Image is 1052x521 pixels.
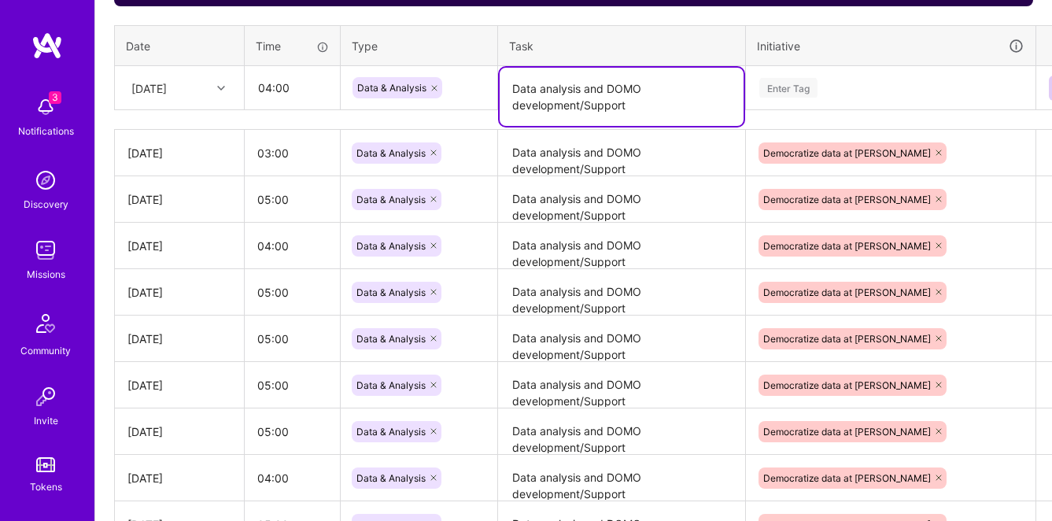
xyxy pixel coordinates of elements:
[763,147,931,159] span: Democratize data at [PERSON_NAME]
[500,68,744,126] textarea: Data analysis and DOMO development/Support
[500,456,744,500] textarea: Data analysis and DOMO development/Support
[498,25,746,66] th: Task
[500,410,744,453] textarea: Data analysis and DOMO development/Support
[500,131,744,175] textarea: Data analysis and DOMO development/Support
[245,411,340,453] input: HH:MM
[356,333,426,345] span: Data & Analysis
[245,318,340,360] input: HH:MM
[500,364,744,407] textarea: Data analysis and DOMO development/Support
[20,342,71,359] div: Community
[30,235,61,266] img: teamwork
[763,333,931,345] span: Democratize data at [PERSON_NAME]
[49,91,61,104] span: 3
[256,38,329,54] div: Time
[27,266,65,283] div: Missions
[757,37,1024,55] div: Initiative
[127,191,231,208] div: [DATE]
[763,379,931,391] span: Democratize data at [PERSON_NAME]
[357,82,426,94] span: Data & Analysis
[763,426,931,438] span: Democratize data at [PERSON_NAME]
[356,240,426,252] span: Data & Analysis
[127,423,231,440] div: [DATE]
[500,178,744,221] textarea: Data analysis and DOMO development/Support
[30,91,61,123] img: bell
[500,271,744,314] textarea: Data analysis and DOMO development/Support
[245,364,340,406] input: HH:MM
[127,377,231,394] div: [DATE]
[127,470,231,486] div: [DATE]
[356,286,426,298] span: Data & Analysis
[127,145,231,161] div: [DATE]
[245,132,340,174] input: HH:MM
[245,272,340,313] input: HH:MM
[127,284,231,301] div: [DATE]
[759,76,818,100] div: Enter Tag
[245,179,340,220] input: HH:MM
[30,164,61,196] img: discovery
[500,317,744,360] textarea: Data analysis and DOMO development/Support
[356,426,426,438] span: Data & Analysis
[356,194,426,205] span: Data & Analysis
[245,457,340,499] input: HH:MM
[763,286,931,298] span: Democratize data at [PERSON_NAME]
[245,225,340,267] input: HH:MM
[356,472,426,484] span: Data & Analysis
[500,224,744,268] textarea: Data analysis and DOMO development/Support
[127,238,231,254] div: [DATE]
[341,25,498,66] th: Type
[30,479,62,495] div: Tokens
[356,147,426,159] span: Data & Analysis
[24,196,68,212] div: Discovery
[245,67,339,109] input: HH:MM
[356,379,426,391] span: Data & Analysis
[30,381,61,412] img: Invite
[31,31,63,60] img: logo
[34,412,58,429] div: Invite
[36,457,55,472] img: tokens
[115,25,245,66] th: Date
[763,472,931,484] span: Democratize data at [PERSON_NAME]
[217,84,225,92] i: icon Chevron
[127,331,231,347] div: [DATE]
[763,194,931,205] span: Democratize data at [PERSON_NAME]
[27,305,65,342] img: Community
[18,123,74,139] div: Notifications
[131,79,167,96] div: [DATE]
[763,240,931,252] span: Democratize data at [PERSON_NAME]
